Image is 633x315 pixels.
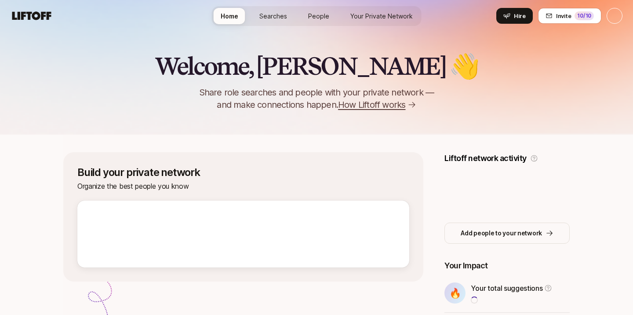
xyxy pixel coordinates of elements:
p: Build your private network [77,166,409,179]
span: Invite [556,11,571,20]
p: Your total suggestions [471,282,542,294]
a: Your Private Network [343,8,420,24]
p: Add people to your network [461,228,542,238]
a: People [301,8,336,24]
span: How Liftoff works [338,99,405,111]
p: Your Impact [444,260,570,272]
a: Searches [252,8,294,24]
p: Share role searches and people with your private network — and make connections happen. [185,86,448,111]
span: Hire [514,11,526,20]
button: Add people to your network [444,223,570,244]
p: Liftoff network activity [444,152,526,165]
h2: Welcome, [PERSON_NAME] 👋 [155,53,479,79]
button: Invite10/10 [538,8,601,24]
span: Your Private Network [350,11,413,21]
button: Hire [496,8,533,24]
span: Searches [259,11,287,21]
p: Organize the best people you know [77,180,409,192]
a: Home [214,8,245,24]
div: 🔥 [444,282,466,304]
span: People [308,11,329,21]
span: Home [221,11,238,21]
a: How Liftoff works [338,99,416,111]
div: 10 /10 [575,11,594,20]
